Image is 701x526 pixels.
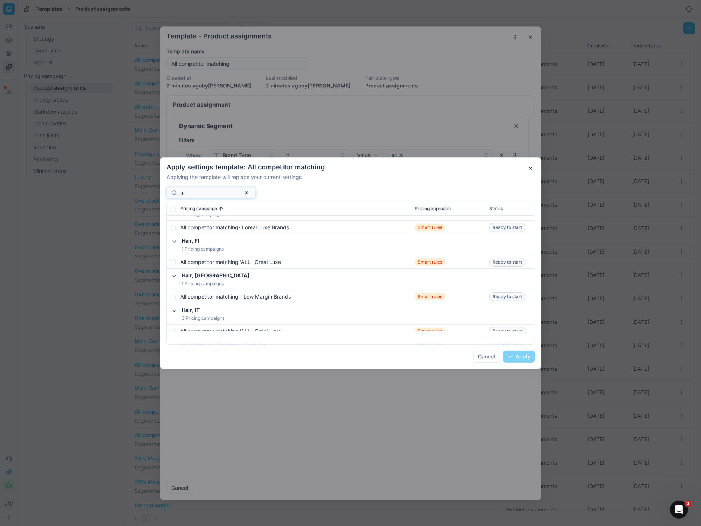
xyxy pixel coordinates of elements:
span: 3 Pricing campaigns [182,315,224,321]
span: 1 Pricing campaigns [182,211,224,217]
span: Smart rules [415,328,445,335]
button: Sorted by Pricing campaign ascending [217,205,224,212]
span: 1 Pricing campaigns [182,281,224,287]
span: 2 [685,501,691,507]
div: All competitor matching- Loreal Luxe Brands [180,223,409,231]
h5: Hair, FI [182,237,224,245]
div: All competitor matching 'ALL' 'Oréal Luxe [180,258,409,265]
span: Status [489,205,503,211]
div: All competitor matching 'ALL' 'Oréal Luxe [180,327,409,335]
span: Ready to start [489,223,525,232]
h5: Hair, IT [182,306,224,314]
button: Cancel [473,351,500,363]
iframe: Intercom live chat [670,501,688,519]
span: Smart rules [415,293,445,300]
span: Pricing campaign [180,205,217,211]
span: Ready to start [489,326,525,335]
input: Search [180,189,236,197]
span: Ready to start [489,292,525,301]
span: Pricing approach [415,205,451,211]
h2: Apply settings template: All competitor matching [166,164,535,170]
h5: Hair, [GEOGRAPHIC_DATA] [182,272,249,279]
button: Apply [503,351,535,363]
p: Applying the template will replace your current settings [166,173,535,181]
div: All competitor matching - Low Margin Brands [180,293,409,300]
span: 1 Pricing campaigns [182,246,224,252]
span: Smart rules [415,258,445,266]
span: Ready to start [489,257,525,266]
span: Smart rules [415,224,445,231]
